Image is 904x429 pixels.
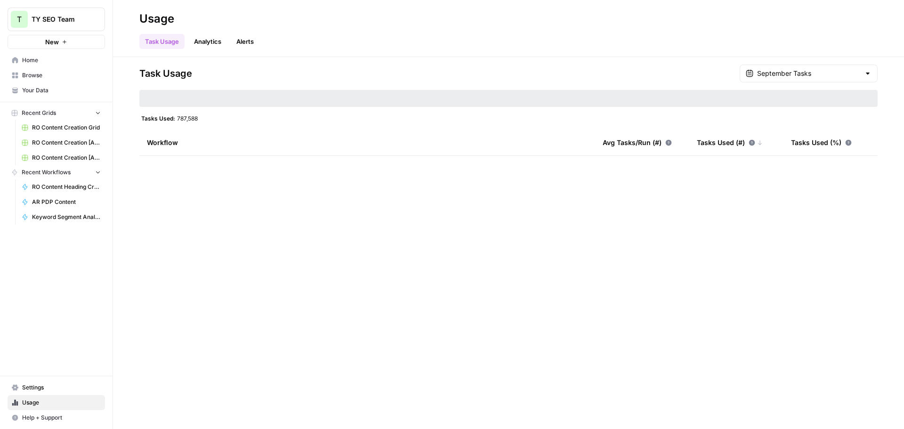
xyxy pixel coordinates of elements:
a: Home [8,53,105,68]
a: Alerts [231,34,259,49]
a: RO Content Creation [Anil] w/o Google Scrape Grid [17,150,105,165]
span: Your Data [22,86,101,95]
a: Task Usage [139,34,185,49]
span: Recent Grids [22,109,56,117]
button: Workspace: TY SEO Team [8,8,105,31]
span: Tasks Used: [141,114,175,122]
span: Browse [22,71,101,80]
span: RO Content Creation [Anil] w/o Google Scrape Grid [32,154,101,162]
a: Usage [8,395,105,410]
span: Settings [22,383,101,392]
a: Keyword Segment Analyser [17,210,105,225]
div: Tasks Used (%) [791,130,852,155]
button: Recent Grids [8,106,105,120]
span: New [45,37,59,47]
span: TY SEO Team [32,15,89,24]
span: AR PDP Content [32,198,101,206]
span: 787,588 [177,114,198,122]
a: RO Content Creation Grid [17,120,105,135]
input: September Tasks [757,69,860,78]
span: T [17,14,22,25]
button: New [8,35,105,49]
span: Task Usage [139,67,192,80]
div: Avg Tasks/Run (#) [603,130,672,155]
div: Usage [139,11,174,26]
button: Help + Support [8,410,105,425]
div: Workflow [147,130,588,155]
span: RO Content Creation [Anil] Grid [32,138,101,147]
span: Usage [22,398,101,407]
a: Browse [8,68,105,83]
a: RO Content Heading Creation [17,179,105,194]
a: Analytics [188,34,227,49]
span: RO Content Creation Grid [32,123,101,132]
span: Keyword Segment Analyser [32,213,101,221]
span: Home [22,56,101,65]
span: Recent Workflows [22,168,71,177]
a: Your Data [8,83,105,98]
button: Recent Workflows [8,165,105,179]
span: RO Content Heading Creation [32,183,101,191]
a: AR PDP Content [17,194,105,210]
a: Settings [8,380,105,395]
a: RO Content Creation [Anil] Grid [17,135,105,150]
span: Help + Support [22,413,101,422]
div: Tasks Used (#) [697,130,763,155]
